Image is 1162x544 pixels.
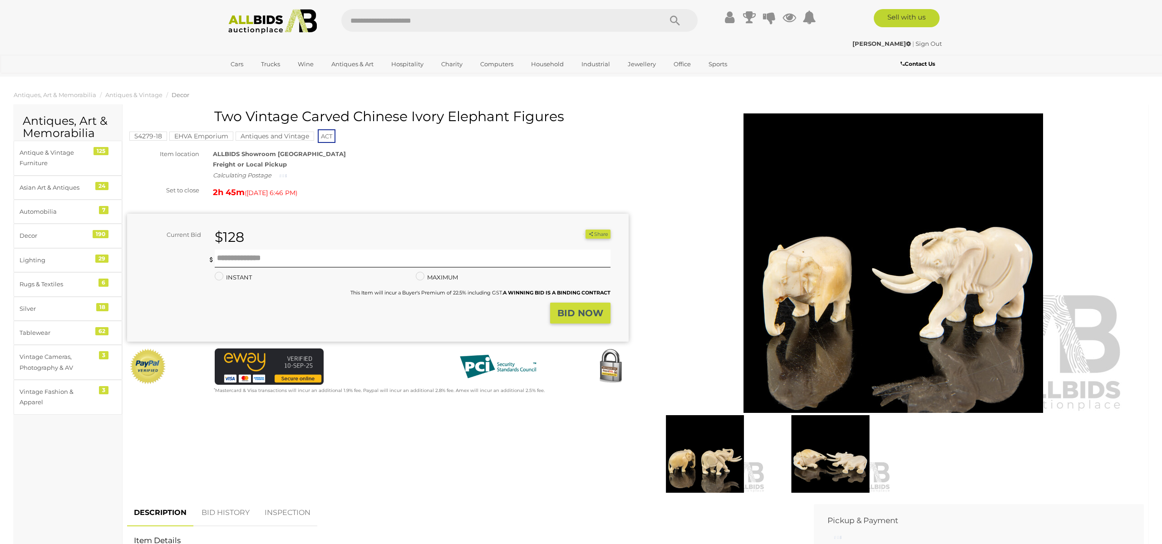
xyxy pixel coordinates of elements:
a: Jewellery [622,57,662,72]
small: This Item will incur a Buyer's Premium of 22.5% including GST. [350,289,611,296]
strong: Freight or Local Pickup [213,161,287,168]
a: [PERSON_NAME] [852,40,912,47]
div: Asian Art & Antiques [20,182,94,193]
div: 3 [99,386,108,394]
a: Sign Out [916,40,942,47]
div: Silver [20,304,94,314]
img: small-loading.gif [280,173,287,178]
a: Wine [292,57,320,72]
strong: $128 [215,229,244,245]
img: eWAY Payment Gateway [215,348,324,385]
span: ACT [318,129,335,143]
a: Tablewear 62 [14,321,122,345]
button: BID NOW [550,303,611,324]
a: Industrial [576,57,616,72]
label: INSTANT [215,272,252,283]
mark: EHVA Emporium [169,132,233,141]
a: Vintage Cameras, Photography & AV 3 [14,345,122,380]
a: Lighting 29 [14,248,122,272]
span: [DATE] 6:46 PM [246,189,295,197]
div: Antique & Vintage Furniture [20,147,94,169]
div: Automobilia [20,206,94,217]
a: Antiques and Vintage [236,132,314,140]
a: Silver 18 [14,297,122,321]
div: 29 [95,255,108,263]
div: Vintage Cameras, Photography & AV [20,352,94,373]
a: Sell with us [874,9,940,27]
a: Asian Art & Antiques 24 [14,176,122,200]
a: Decor 190 [14,224,122,248]
a: Automobilia 7 [14,200,122,224]
img: Two Vintage Carved Chinese Ivory Elephant Figures [770,415,891,493]
div: Item location [120,149,206,159]
b: A WINNING BID IS A BINDING CONTRACT [503,289,611,296]
a: Computers [474,57,519,72]
div: Lighting [20,255,94,265]
a: INSPECTION [258,500,317,526]
strong: ALLBIDS Showroom [GEOGRAPHIC_DATA] [213,150,346,157]
a: Antiques & Art [325,57,379,72]
a: Vintage Fashion & Apparel 3 [14,380,122,415]
div: 190 [93,230,108,238]
span: | [912,40,914,47]
img: small-loading.gif [834,535,842,540]
button: Share [586,230,611,239]
h1: Two Vintage Carved Chinese Ivory Elephant Figures [132,109,626,124]
div: 18 [96,303,108,311]
img: Official PayPal Seal [129,348,167,385]
li: Unwatch this item [575,230,584,239]
a: Antiques, Art & Memorabilia [14,91,96,98]
button: Search [652,9,698,32]
a: Charity [435,57,468,72]
a: Household [525,57,570,72]
div: 24 [95,182,108,190]
a: BID HISTORY [195,500,256,526]
div: Decor [20,230,94,241]
h2: Pickup & Payment [827,516,1117,525]
small: Mastercard & Visa transactions will incur an additional 1.9% fee. Paypal will incur an additional... [214,387,545,393]
a: Sports [703,57,733,72]
a: Antique & Vintage Furniture 125 [14,141,122,176]
img: Secured by Rapid SSL [592,348,629,385]
a: Rugs & Textiles 6 [14,272,122,296]
h2: Antiques, Art & Memorabilia [23,115,113,140]
a: Hospitality [385,57,429,72]
div: 6 [98,279,108,287]
a: Office [668,57,697,72]
b: Contact Us [901,60,935,67]
div: 62 [95,327,108,335]
i: Calculating Postage [213,172,271,179]
mark: 54279-18 [129,132,167,141]
div: Set to close [120,185,206,196]
div: 125 [94,147,108,155]
strong: [PERSON_NAME] [852,40,911,47]
a: Contact Us [901,59,937,69]
div: Tablewear [20,328,94,338]
mark: Antiques and Vintage [236,132,314,141]
a: EHVA Emporium [169,132,233,140]
a: [GEOGRAPHIC_DATA] [225,72,301,87]
a: DESCRIPTION [127,500,193,526]
a: Decor [172,91,189,98]
span: ( ) [245,189,297,196]
a: Cars [225,57,249,72]
a: Trucks [255,57,286,72]
div: 7 [99,206,108,214]
a: 54279-18 [129,132,167,140]
div: Current Bid [127,230,208,240]
strong: 2h 45m [213,187,245,197]
img: PCI DSS compliant [453,348,543,385]
div: 3 [99,351,108,359]
img: Allbids.com.au [223,9,322,34]
strong: BID NOW [557,308,603,319]
div: Vintage Fashion & Apparel [20,387,94,408]
a: Antiques & Vintage [105,91,162,98]
div: Rugs & Textiles [20,279,94,289]
img: Two Vintage Carved Chinese Ivory Elephant Figures [661,113,1126,413]
label: MAXIMUM [416,272,458,283]
img: Two Vintage Carved Chinese Ivory Elephant Figures [645,415,765,493]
